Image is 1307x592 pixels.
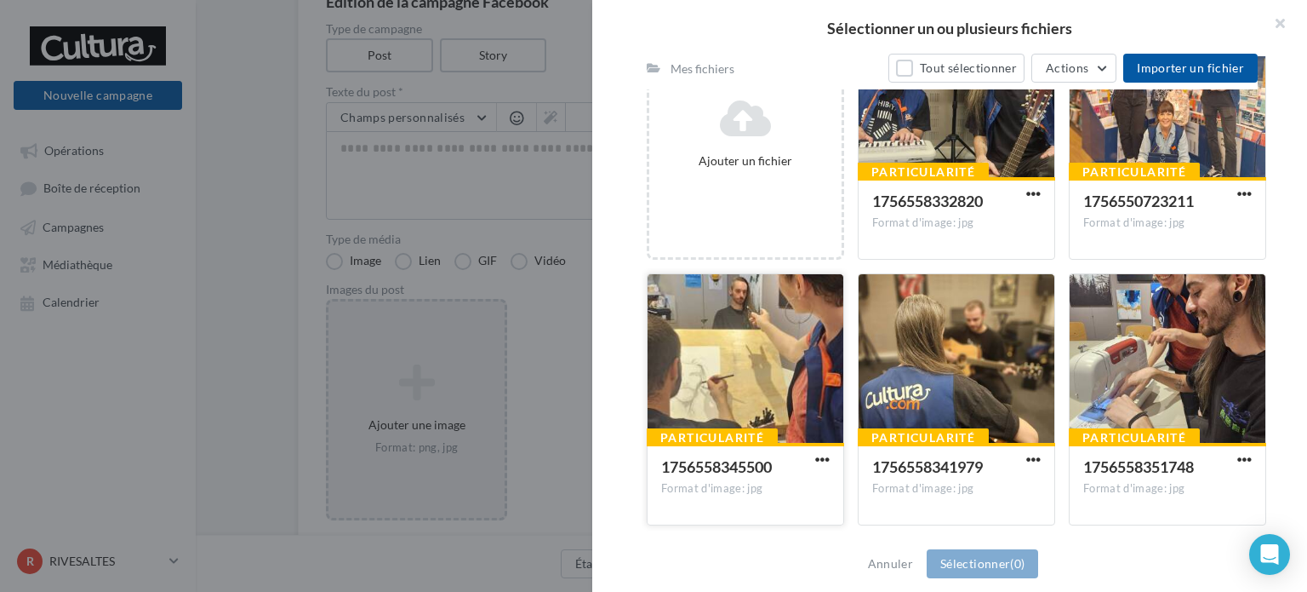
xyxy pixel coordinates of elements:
[872,457,983,476] span: 1756558341979
[661,481,830,497] div: Format d'image: jpg
[872,216,1041,231] div: Format d'image: jpg
[927,549,1038,578] button: Sélectionner(0)
[888,54,1024,83] button: Tout sélectionner
[1083,481,1252,497] div: Format d'image: jpg
[1123,54,1258,83] button: Importer un fichier
[1249,534,1290,575] div: Open Intercom Messenger
[858,163,989,181] div: Particularité
[1031,54,1116,83] button: Actions
[861,554,920,574] button: Annuler
[872,481,1041,497] div: Format d'image: jpg
[619,20,1280,36] h2: Sélectionner un ou plusieurs fichiers
[1083,216,1252,231] div: Format d'image: jpg
[1083,457,1194,476] span: 1756558351748
[656,152,835,170] div: Ajouter un fichier
[1046,60,1088,75] span: Actions
[647,428,778,447] div: Particularité
[872,192,983,210] span: 1756558332820
[1069,428,1200,447] div: Particularité
[1083,192,1194,210] span: 1756550723211
[1010,556,1024,571] span: (0)
[661,457,772,476] span: 1756558345500
[858,428,989,447] div: Particularité
[671,60,734,78] div: Mes fichiers
[1137,60,1244,75] span: Importer un fichier
[1069,163,1200,181] div: Particularité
